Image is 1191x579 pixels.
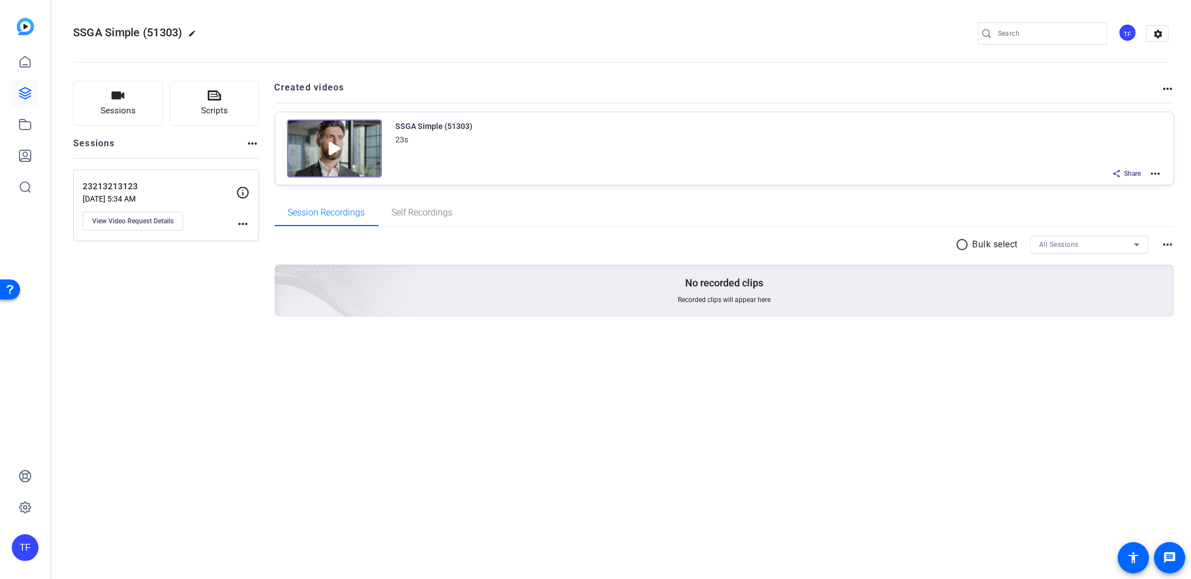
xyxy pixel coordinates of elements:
[73,137,115,158] h2: Sessions
[73,26,183,39] span: SSGA Simple (51303)
[956,238,973,251] mat-icon: radio_button_unchecked
[396,119,473,133] div: SSGA Simple (51303)
[1149,167,1162,180] mat-icon: more_horiz
[188,30,202,43] mat-icon: edit
[396,133,409,146] div: 23s
[1127,551,1140,564] mat-icon: accessibility
[275,81,1161,103] h2: Created videos
[83,194,236,203] p: [DATE] 5:34 AM
[246,137,259,150] mat-icon: more_horiz
[12,534,39,561] div: TF
[73,81,163,126] button: Sessions
[17,18,34,35] img: blue-gradient.svg
[92,217,174,226] span: View Video Request Details
[236,217,250,231] mat-icon: more_horiz
[1161,238,1174,251] mat-icon: more_horiz
[150,154,416,396] img: embarkstudio-empty-session.png
[678,295,771,304] span: Recorded clips will appear here
[1161,82,1174,95] mat-icon: more_horiz
[1118,23,1138,43] ngx-avatar: Tim Freeman
[1124,169,1141,178] span: Share
[83,212,183,231] button: View Video Request Details
[288,208,365,217] span: Session Recordings
[170,81,260,126] button: Scripts
[998,27,1098,40] input: Search
[101,104,136,117] span: Sessions
[83,180,236,193] p: 23213213123
[973,238,1018,251] p: Bulk select
[1163,551,1176,564] mat-icon: message
[1118,23,1137,42] div: TF
[287,119,382,178] img: Creator Project Thumbnail
[392,208,453,217] span: Self Recordings
[201,104,228,117] span: Scripts
[1039,241,1079,248] span: All Sessions
[685,276,763,290] p: No recorded clips
[1147,26,1169,42] mat-icon: settings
